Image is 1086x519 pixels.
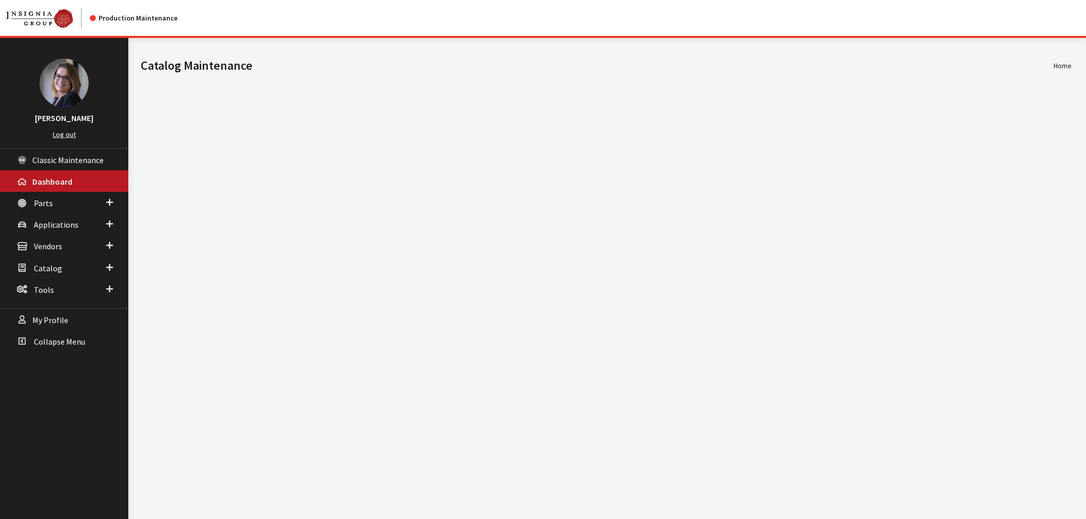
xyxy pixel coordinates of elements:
[6,9,73,28] img: Catalog Maintenance
[34,219,79,230] span: Applications
[10,112,118,124] h3: [PERSON_NAME]
[1054,61,1072,71] li: Home
[34,263,62,273] span: Catalog
[6,8,90,28] a: Insignia Group logo
[34,285,54,295] span: Tools
[32,176,72,187] span: Dashboard
[34,242,62,252] span: Vendors
[90,13,178,24] div: Production Maintenance
[141,56,1054,75] h1: Catalog Maintenance
[34,198,53,208] span: Parts
[32,155,104,165] span: Classic Maintenance
[40,58,89,108] img: Kim Callahan Collins
[32,315,68,325] span: My Profile
[53,130,76,139] a: Log out
[34,336,85,347] span: Collapse Menu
